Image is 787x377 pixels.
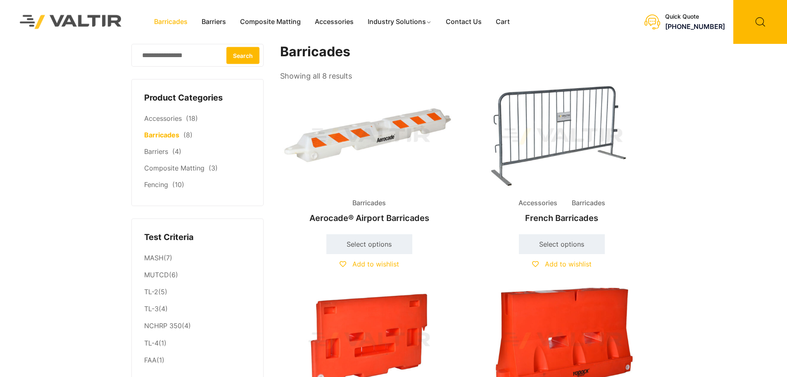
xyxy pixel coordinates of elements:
[352,260,399,268] span: Add to wishlist
[280,69,352,83] p: Showing all 8 results
[144,356,157,364] a: FAA
[280,209,459,227] h2: Aerocade® Airport Barricades
[144,114,182,122] a: Accessories
[566,197,611,209] span: Barricades
[473,209,651,227] h2: French Barricades
[439,16,489,28] a: Contact Us
[209,164,218,172] span: (3)
[172,180,184,189] span: (10)
[340,260,399,268] a: Add to wishlist
[144,92,251,104] h4: Product Categories
[308,16,361,28] a: Accessories
[144,147,168,156] a: Barriers
[144,164,204,172] a: Composite Matting
[144,288,158,296] a: TL-2
[144,267,251,284] li: (6)
[147,16,195,28] a: Barricades
[144,305,159,313] a: TL-3
[233,16,308,28] a: Composite Matting
[144,284,251,301] li: (5)
[9,4,133,39] img: Valtir Rentals
[144,301,251,318] li: (4)
[280,44,652,60] h1: Barricades
[226,47,259,64] button: Search
[545,260,592,268] span: Add to wishlist
[172,147,181,156] span: (4)
[473,83,651,227] a: Accessories BarricadesFrench Barricades
[326,234,412,254] a: Select options for “Aerocade® Airport Barricades”
[280,83,459,227] a: BarricadesAerocade® Airport Barricades
[665,13,725,20] div: Quick Quote
[195,16,233,28] a: Barriers
[489,16,517,28] a: Cart
[346,197,392,209] span: Barricades
[144,231,251,244] h4: Test Criteria
[144,254,164,262] a: MASH
[183,131,193,139] span: (8)
[665,22,725,31] a: [PHONE_NUMBER]
[512,197,564,209] span: Accessories
[144,318,251,335] li: (4)
[144,271,169,279] a: MUTCD
[144,131,179,139] a: Barricades
[144,335,251,352] li: (1)
[144,250,251,267] li: (7)
[186,114,198,122] span: (18)
[532,260,592,268] a: Add to wishlist
[361,16,439,28] a: Industry Solutions
[519,234,605,254] a: Select options for “French Barricades”
[144,339,159,347] a: TL-4
[144,180,168,189] a: Fencing
[144,352,251,367] li: (1)
[144,322,182,330] a: NCHRP 350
